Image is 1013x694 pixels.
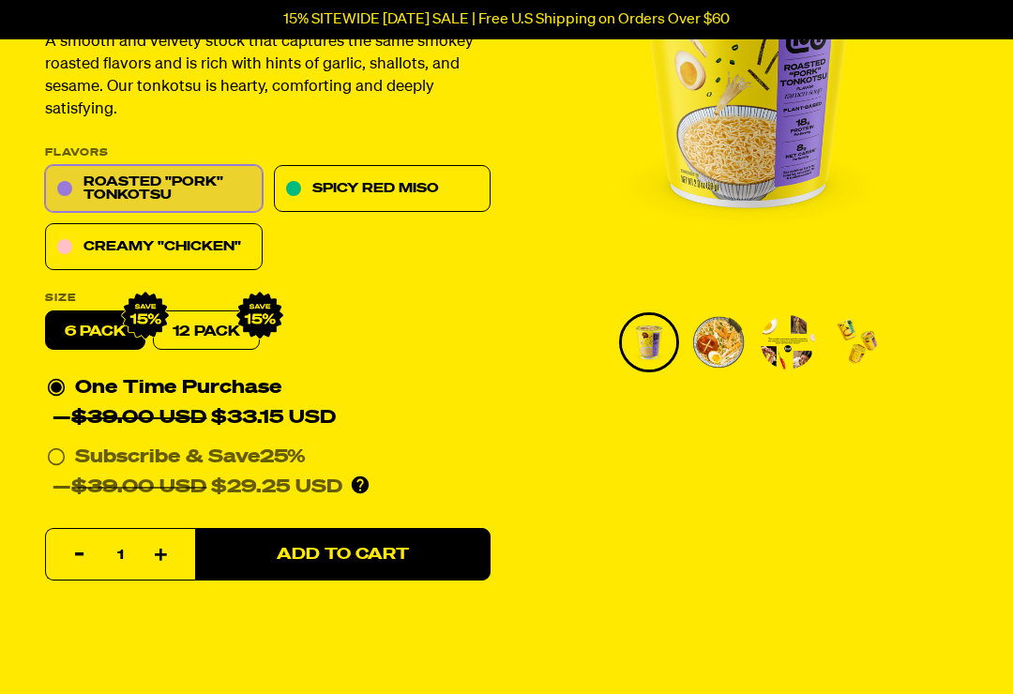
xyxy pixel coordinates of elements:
[75,443,306,473] div: Subscribe & Save
[71,409,206,428] del: $39.00 USD
[45,294,491,304] label: Size
[528,312,968,372] div: PDP main carousel thumbnails
[758,312,818,372] li: Go to slide 3
[47,373,489,433] div: One Time Purchase
[71,478,206,497] del: $39.00 USD
[195,529,491,581] button: Add to Cart
[691,315,746,370] img: Roasted "Pork" Tonkotsu Cup Ramen
[277,547,409,563] span: Add to Cart
[45,224,263,271] a: Creamy "Chicken"
[622,315,676,370] img: Roasted "Pork" Tonkotsu Cup Ramen
[45,148,491,158] p: Flavors
[121,292,170,340] img: IMG_9632.png
[53,403,336,433] div: — $33.15 USD
[153,311,260,351] a: 12 Pack
[45,311,145,351] label: 6 pack
[45,166,263,213] a: Roasted "Pork" Tonkotsu
[260,448,306,467] span: 25%
[53,473,342,503] div: — $29.25 USD
[57,530,184,582] input: quantity
[283,11,730,28] p: 15% SITEWIDE [DATE] SALE | Free U.S Shipping on Orders Over $60
[619,312,679,372] li: Go to slide 1
[761,315,815,370] img: Roasted "Pork" Tonkotsu Cup Ramen
[274,166,491,213] a: Spicy Red Miso
[235,292,284,340] img: IMG_9632.png
[827,312,887,372] li: Go to slide 4
[45,32,491,122] p: A smooth and velvety stock that captures the same smokey roasted flavors and is rich with hints o...
[688,312,748,372] li: Go to slide 2
[830,315,884,370] img: Roasted "Pork" Tonkotsu Cup Ramen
